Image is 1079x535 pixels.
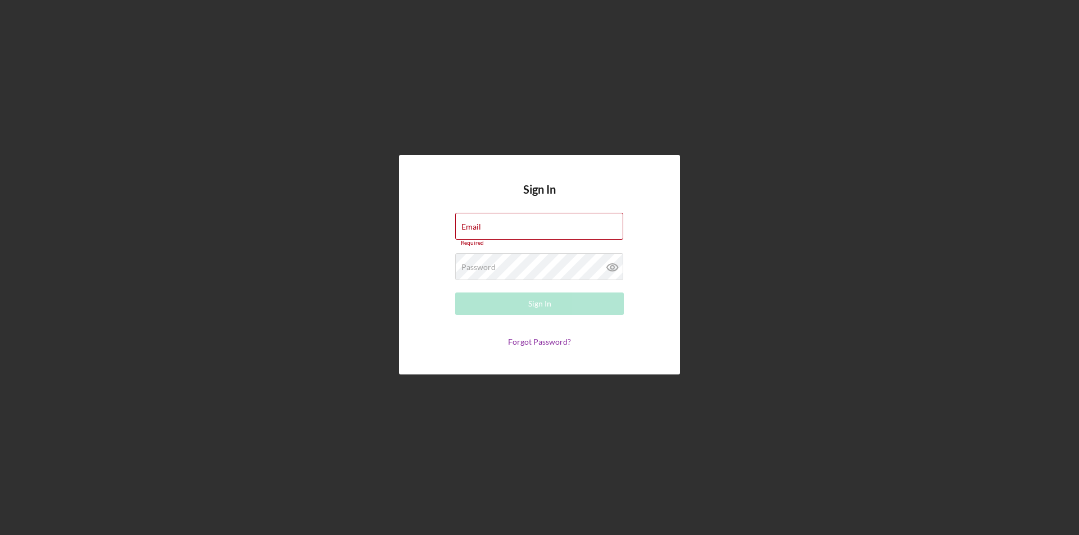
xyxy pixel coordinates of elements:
div: Required [455,240,624,246]
h4: Sign In [523,183,556,213]
label: Email [461,222,481,231]
a: Forgot Password? [508,337,571,346]
div: Sign In [528,292,551,315]
label: Password [461,263,496,272]
button: Sign In [455,292,624,315]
